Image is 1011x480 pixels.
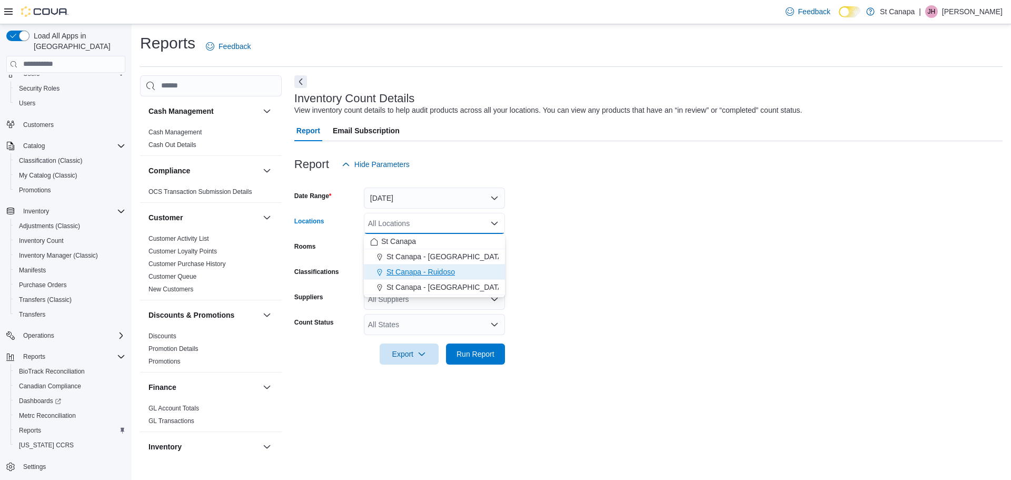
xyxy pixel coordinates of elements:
p: [PERSON_NAME] [942,5,1003,18]
span: Canadian Compliance [19,382,81,390]
span: BioTrack Reconciliation [19,367,85,376]
button: Reports [2,349,130,364]
span: Hide Parameters [354,159,410,170]
a: Canadian Compliance [15,380,85,393]
a: Customer Activity List [148,235,209,242]
a: Customer Loyalty Points [148,248,217,255]
button: Inventory Count [11,233,130,248]
a: Transfers (Classic) [15,293,76,306]
a: Customer Queue [148,273,196,280]
h3: Finance [148,382,176,393]
span: Run Report [457,349,494,359]
span: Users [19,99,35,107]
button: Inventory [148,442,259,452]
button: St Canapa - [GEOGRAPHIC_DATA][PERSON_NAME] [364,280,505,295]
span: Promotions [19,186,51,194]
a: Metrc Reconciliation [15,409,80,422]
h1: Reports [140,33,195,54]
label: Locations [294,217,324,226]
button: Purchase Orders [11,278,130,292]
button: Customer [261,211,273,224]
button: Discounts & Promotions [148,310,259,320]
a: [US_STATE] CCRS [15,439,78,452]
span: JH [928,5,936,18]
span: Inventory [19,205,125,218]
span: Catalog [23,142,45,150]
span: Users [15,97,125,110]
a: Promotions [15,184,55,197]
div: View inventory count details to help audit products across all your locations. You can view any p... [294,105,802,116]
span: Washington CCRS [15,439,125,452]
span: Inventory [23,207,49,215]
div: Finance [140,402,282,432]
a: Discounts [148,332,176,340]
div: Discounts & Promotions [140,330,282,372]
span: Cash Out Details [148,141,196,149]
span: Catalog [19,140,125,152]
h3: Customer [148,212,183,223]
a: Feedback [781,1,835,22]
a: Classification (Classic) [15,154,87,167]
div: Compliance [140,185,282,202]
span: St Canapa [381,236,416,247]
span: Customers [19,118,125,131]
span: St Canapa - Ruidoso [386,267,455,277]
button: My Catalog (Classic) [11,168,130,183]
span: Report [296,120,320,141]
span: Classification (Classic) [15,154,125,167]
h3: Discounts & Promotions [148,310,234,320]
button: Open list of options [490,295,499,303]
button: Transfers (Classic) [11,292,130,307]
span: Settings [23,463,46,471]
a: Promotion Details [148,345,199,352]
button: Classification (Classic) [11,153,130,168]
a: Users [15,97,39,110]
span: St Canapa - [GEOGRAPHIC_DATA] [386,251,504,262]
p: St Canapa [880,5,915,18]
button: Promotions [11,183,130,198]
button: Manifests [11,263,130,278]
span: Reports [19,426,41,435]
button: Customer [148,212,259,223]
span: Transfers [19,310,45,319]
button: [US_STATE] CCRS [11,438,130,453]
span: Manifests [15,264,125,277]
span: St Canapa - [GEOGRAPHIC_DATA][PERSON_NAME] [386,282,565,292]
span: Adjustments (Classic) [15,220,125,232]
button: Adjustments (Classic) [11,219,130,233]
h3: Compliance [148,165,190,176]
button: Cash Management [261,105,273,117]
span: Canadian Compliance [15,380,125,393]
button: Finance [261,381,273,394]
button: Cash Management [148,106,259,116]
span: Dashboards [19,397,61,405]
span: Settings [19,460,125,473]
label: Rooms [294,242,316,251]
button: St Canapa [364,234,505,249]
h3: Cash Management [148,106,214,116]
button: Catalog [2,139,130,153]
button: Catalog [19,140,49,152]
span: Operations [19,329,125,342]
button: Canadian Compliance [11,379,130,394]
span: New Customers [148,285,193,293]
a: Security Roles [15,82,64,95]
span: Metrc Reconciliation [15,409,125,422]
span: Customer Purchase History [148,260,226,268]
div: Joe Hernandez [925,5,938,18]
a: Inventory Manager (Classic) [15,249,102,262]
span: Classification (Classic) [19,156,83,165]
span: Manifests [19,266,46,275]
button: Run Report [446,344,505,365]
a: Cash Management [148,129,202,136]
button: Customers [2,117,130,132]
div: Cash Management [140,126,282,155]
h3: Inventory [148,442,182,452]
button: Open list of options [490,320,499,329]
label: Date Range [294,192,332,200]
div: Choose from the following options [364,234,505,295]
span: Customer Loyalty Points [148,247,217,256]
a: Manifests [15,264,50,277]
span: GL Transactions [148,417,194,425]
